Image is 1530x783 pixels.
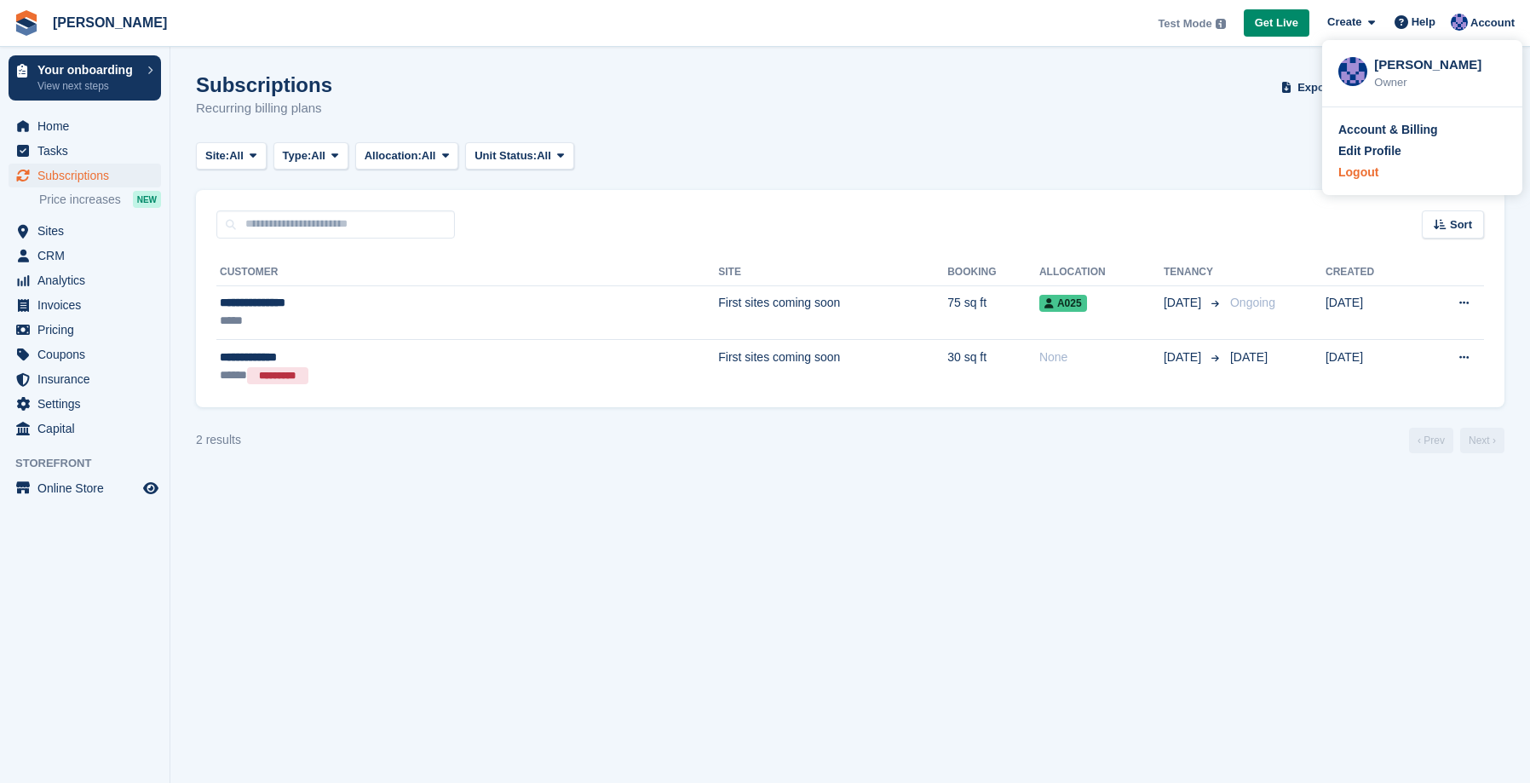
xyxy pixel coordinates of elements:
[718,285,947,340] td: First sites coming soon
[1297,79,1332,96] span: Export
[537,147,551,164] span: All
[1039,259,1164,286] th: Allocation
[947,285,1039,340] td: 75 sq ft
[37,139,140,163] span: Tasks
[1406,428,1508,453] nav: Page
[1039,295,1087,312] span: A025
[465,142,573,170] button: Unit Status: All
[37,219,140,243] span: Sites
[196,99,332,118] p: Recurring billing plans
[9,268,161,292] a: menu
[1255,14,1298,32] span: Get Live
[1338,142,1506,160] a: Edit Profile
[39,190,161,209] a: Price increases NEW
[37,318,140,342] span: Pricing
[14,10,39,36] img: stora-icon-8386f47178a22dfd0bd8f6a31ec36ba5ce8667c1dd55bd0f319d3a0aa187defe.svg
[9,164,161,187] a: menu
[273,142,348,170] button: Type: All
[1338,164,1506,181] a: Logout
[475,147,537,164] span: Unit Status:
[37,392,140,416] span: Settings
[1338,164,1378,181] div: Logout
[283,147,312,164] span: Type:
[1158,15,1211,32] span: Test Mode
[365,147,422,164] span: Allocation:
[37,114,140,138] span: Home
[718,259,947,286] th: Site
[37,367,140,391] span: Insurance
[9,417,161,440] a: menu
[1278,73,1353,101] button: Export
[1450,216,1472,233] span: Sort
[37,268,140,292] span: Analytics
[9,114,161,138] a: menu
[37,78,139,94] p: View next steps
[205,147,229,164] span: Site:
[1164,259,1223,286] th: Tenancy
[196,73,332,96] h1: Subscriptions
[355,142,459,170] button: Allocation: All
[1338,121,1438,139] div: Account & Billing
[947,259,1039,286] th: Booking
[9,367,161,391] a: menu
[9,476,161,500] a: menu
[39,192,121,208] span: Price increases
[311,147,325,164] span: All
[422,147,436,164] span: All
[9,343,161,366] a: menu
[46,9,174,37] a: [PERSON_NAME]
[1164,294,1205,312] span: [DATE]
[1216,19,1226,29] img: icon-info-grey-7440780725fd019a000dd9b08b2336e03edf1995a4989e88bcd33f0948082b44.svg
[1374,55,1506,71] div: [PERSON_NAME]
[37,293,140,317] span: Invoices
[1412,14,1435,31] span: Help
[1164,348,1205,366] span: [DATE]
[1230,296,1275,309] span: Ongoing
[37,244,140,268] span: CRM
[1374,74,1506,91] div: Owner
[9,293,161,317] a: menu
[9,244,161,268] a: menu
[37,417,140,440] span: Capital
[1338,142,1401,160] div: Edit Profile
[1230,350,1268,364] span: [DATE]
[133,191,161,208] div: NEW
[1326,259,1417,286] th: Created
[37,164,140,187] span: Subscriptions
[9,392,161,416] a: menu
[141,478,161,498] a: Preview store
[37,343,140,366] span: Coupons
[37,476,140,500] span: Online Store
[1409,428,1453,453] a: Previous
[1338,121,1506,139] a: Account & Billing
[9,55,161,101] a: Your onboarding View next steps
[9,139,161,163] a: menu
[947,340,1039,394] td: 30 sq ft
[1244,9,1309,37] a: Get Live
[196,142,267,170] button: Site: All
[37,64,139,76] p: Your onboarding
[229,147,244,164] span: All
[1470,14,1515,32] span: Account
[1326,285,1417,340] td: [DATE]
[1338,57,1367,86] img: Joel Isaksson
[1460,428,1504,453] a: Next
[9,219,161,243] a: menu
[1039,348,1164,366] div: None
[9,318,161,342] a: menu
[718,340,947,394] td: First sites coming soon
[216,259,718,286] th: Customer
[1326,340,1417,394] td: [DATE]
[196,431,241,449] div: 2 results
[1327,14,1361,31] span: Create
[1451,14,1468,31] img: Joel Isaksson
[15,455,170,472] span: Storefront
